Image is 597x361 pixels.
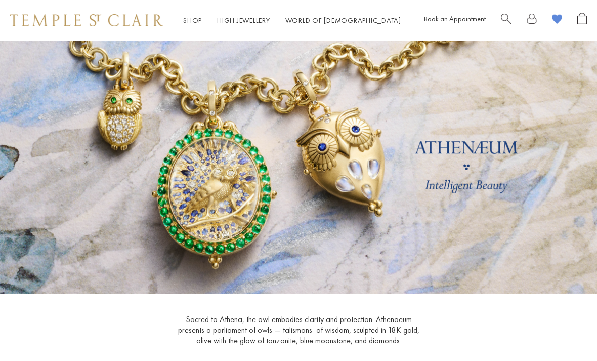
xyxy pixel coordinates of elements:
[183,16,202,25] a: ShopShop
[10,14,163,26] img: Temple St. Clair
[501,13,511,28] a: Search
[552,13,562,28] a: View Wishlist
[285,16,401,25] a: World of [DEMOGRAPHIC_DATA]World of [DEMOGRAPHIC_DATA]
[577,13,587,28] a: Open Shopping Bag
[183,14,401,27] nav: Main navigation
[217,16,270,25] a: High JewelleryHigh Jewellery
[424,14,486,23] a: Book an Appointment
[172,314,425,346] p: Sacred to Athena, the owl embodies clarity and protection. Athenaeum presents a parliament of owl...
[546,313,587,351] iframe: Gorgias live chat messenger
